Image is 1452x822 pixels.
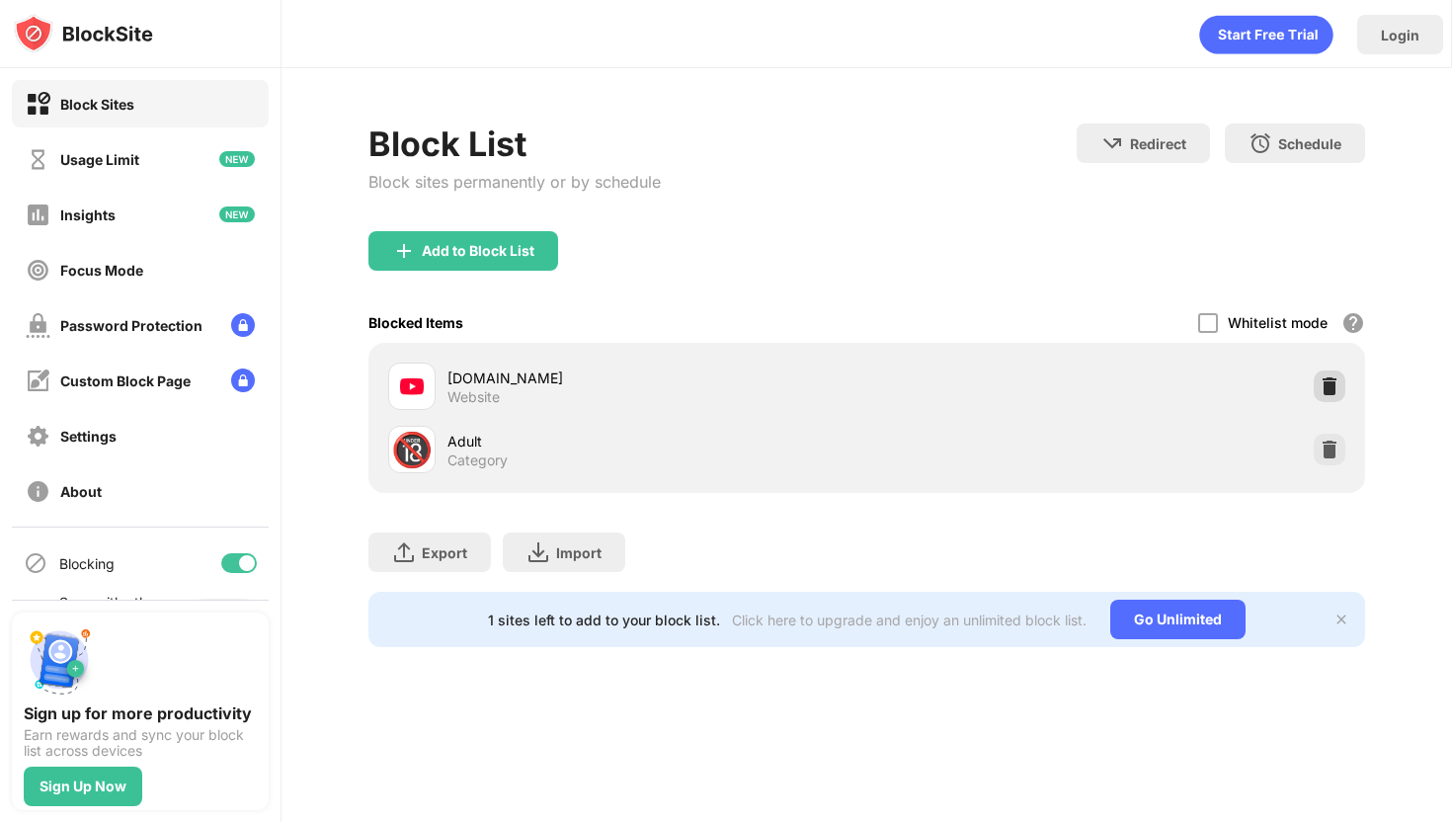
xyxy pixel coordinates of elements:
[60,372,191,389] div: Custom Block Page
[26,92,50,117] img: block-on.svg
[60,317,202,334] div: Password Protection
[24,551,47,575] img: blocking-icon.svg
[26,369,50,393] img: customize-block-page-off.svg
[231,369,255,392] img: lock-menu.svg
[368,314,463,331] div: Blocked Items
[447,368,866,388] div: [DOMAIN_NAME]
[391,430,433,470] div: 🔞
[60,151,139,168] div: Usage Limit
[1130,135,1186,152] div: Redirect
[219,151,255,167] img: new-icon.svg
[1228,314,1328,331] div: Whitelist mode
[26,313,50,338] img: password-protection-off.svg
[26,258,50,283] img: focus-off.svg
[26,479,50,504] img: about-off.svg
[368,123,661,164] div: Block List
[447,431,866,452] div: Adult
[60,428,117,445] div: Settings
[60,96,134,113] div: Block Sites
[24,727,257,759] div: Earn rewards and sync your block list across devices
[1199,15,1333,54] div: animation
[231,313,255,337] img: lock-menu.svg
[422,243,534,259] div: Add to Block List
[60,262,143,279] div: Focus Mode
[219,206,255,222] img: new-icon.svg
[24,599,47,622] img: sync-icon.svg
[14,14,153,53] img: logo-blocksite.svg
[447,388,500,406] div: Website
[400,374,424,398] img: favicons
[422,544,467,561] div: Export
[60,483,102,500] div: About
[40,779,126,794] div: Sign Up Now
[59,555,115,572] div: Blocking
[556,544,602,561] div: Import
[1333,612,1349,627] img: x-button.svg
[1278,135,1341,152] div: Schedule
[1110,600,1246,639] div: Go Unlimited
[26,147,50,172] img: time-usage-off.svg
[732,612,1087,628] div: Click here to upgrade and enjoy an unlimited block list.
[488,612,720,628] div: 1 sites left to add to your block list.
[60,206,116,223] div: Insights
[59,594,161,627] div: Sync with other devices
[24,703,257,723] div: Sign up for more productivity
[24,624,95,696] img: push-signup.svg
[1381,27,1419,43] div: Login
[447,452,508,469] div: Category
[26,424,50,449] img: settings-off.svg
[26,203,50,227] img: insights-off.svg
[368,172,661,192] div: Block sites permanently or by schedule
